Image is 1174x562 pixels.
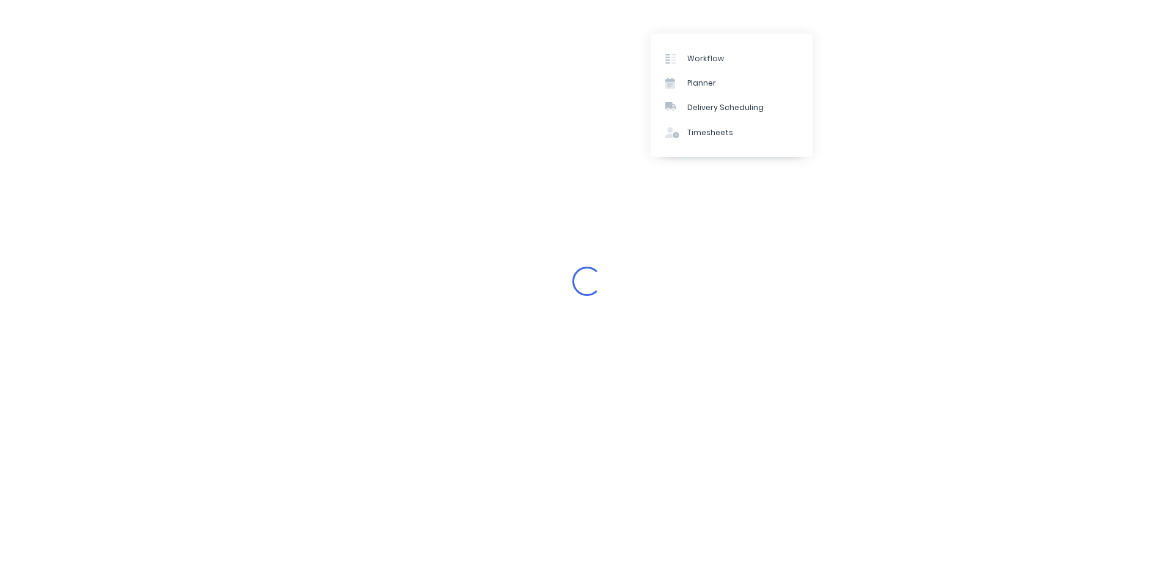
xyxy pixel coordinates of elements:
[651,120,813,145] a: Timesheets
[687,78,716,89] div: Planner
[651,71,813,95] a: Planner
[687,127,733,138] div: Timesheets
[651,95,813,120] a: Delivery Scheduling
[651,46,813,70] a: Workflow
[687,102,764,113] div: Delivery Scheduling
[687,53,724,64] div: Workflow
